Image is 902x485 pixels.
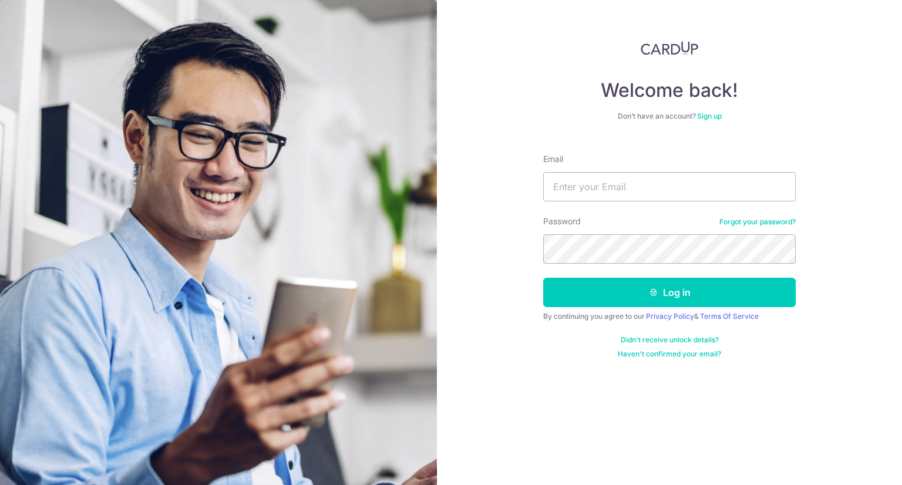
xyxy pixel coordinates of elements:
a: Sign up [697,112,722,120]
div: By continuing you agree to our & [543,312,796,321]
input: Enter your Email [543,172,796,201]
label: Email [543,153,563,165]
label: Password [543,215,581,227]
a: Privacy Policy [646,312,694,321]
a: Didn't receive unlock details? [621,335,719,345]
a: Terms Of Service [700,312,759,321]
a: Haven't confirmed your email? [618,349,721,359]
h4: Welcome back! [543,79,796,102]
a: Forgot your password? [719,217,796,227]
div: Don’t have an account? [543,112,796,121]
img: CardUp Logo [641,41,698,55]
button: Log in [543,278,796,307]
